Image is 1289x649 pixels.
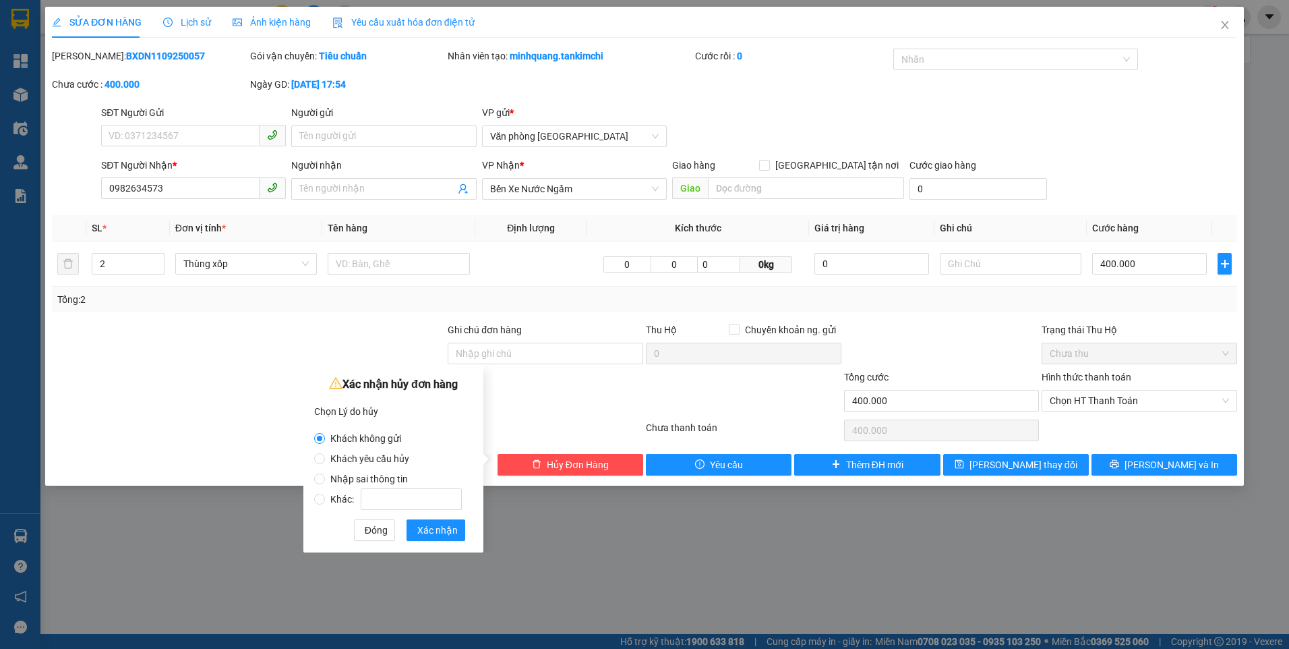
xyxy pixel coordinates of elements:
span: Thu Hộ [646,324,677,335]
div: Xác nhận hủy đơn hàng [314,374,473,395]
b: BXDN1109250057 [126,51,205,61]
label: Ghi chú đơn hàng [448,324,522,335]
span: Xác nhận [417,523,458,538]
b: 400.000 [104,79,140,90]
input: C [697,256,740,273]
input: Ghi chú đơn hàng [448,343,643,364]
input: Cước giao hàng [909,178,1047,200]
span: VP Nhận [482,160,520,171]
div: Cước rồi : [695,49,891,63]
span: Khách yêu cầu hủy [325,453,415,464]
label: Hình thức thanh toán [1042,372,1131,383]
span: user-add [458,184,469,194]
span: Định lượng [507,223,555,233]
span: Khách không gửi [325,433,407,444]
b: [DATE] 17:54 [291,79,346,90]
span: phone [267,130,278,140]
span: Thêm ĐH mới [846,457,903,472]
div: Người nhận [291,158,476,173]
span: Đơn vị tính [175,223,226,233]
span: delete [532,459,541,470]
div: Ngày GD: [250,77,446,92]
div: [PERSON_NAME]: [52,49,247,63]
input: VD: Bàn, Ghế [328,253,470,275]
img: icon [332,18,343,28]
div: SĐT Người Nhận [101,158,286,173]
span: Nhập sai thông tin [325,474,413,484]
span: 0kg [740,256,793,273]
span: plus [831,459,841,470]
label: Cước giao hàng [909,160,976,171]
span: Cước hàng [1092,223,1139,233]
span: printer [1110,459,1119,470]
input: D [603,256,651,273]
span: Giao hàng [672,160,715,171]
b: 0 [737,51,742,61]
span: [GEOGRAPHIC_DATA] tận nơi [770,158,904,173]
input: Dọc đường [708,177,905,199]
div: Chưa cước : [52,77,247,92]
button: deleteHủy Đơn Hàng [498,454,643,476]
div: Người gửi [291,105,476,120]
div: SĐT Người Gửi [101,105,286,120]
b: minhquang.tankimchi [510,51,603,61]
th: Ghi chú [934,215,1087,242]
span: Tổng cước [844,372,889,383]
span: Yêu cầu xuất hóa đơn điện tử [332,17,475,28]
span: [PERSON_NAME] thay đổi [969,457,1077,472]
span: Tên hàng [328,223,367,233]
span: Giao [672,177,708,199]
button: delete [57,253,79,275]
button: plusThêm ĐH mới [794,454,940,476]
span: SỬA ĐƠN HÀNG [52,17,142,28]
button: printer[PERSON_NAME] và In [1091,454,1237,476]
span: warning [329,376,342,390]
span: Hủy Đơn Hàng [547,457,609,472]
input: Khác: [361,488,462,510]
span: [PERSON_NAME] và In [1125,457,1219,472]
span: Chưa thu [1050,343,1229,364]
div: Trạng thái Thu Hộ [1042,322,1237,337]
span: Ảnh kiện hàng [233,17,311,28]
span: Đóng [365,523,388,538]
span: Kích thước [675,223,721,233]
div: VP gửi [482,105,667,120]
button: Close [1206,7,1244,45]
div: Chọn Lý do hủy [314,401,473,422]
span: picture [233,18,242,27]
button: exclamation-circleYêu cầu [646,454,791,476]
span: exclamation-circle [695,459,705,470]
span: save [955,459,964,470]
span: Lịch sử [163,17,211,28]
span: SL [92,223,102,233]
span: close [1220,20,1230,30]
span: Yêu cầu [710,457,743,472]
input: R [651,256,698,273]
span: Chọn HT Thanh Toán [1050,391,1229,411]
div: Nhân viên tạo: [448,49,692,63]
b: Tiêu chuẩn [319,51,367,61]
span: Văn phòng Đà Nẵng [490,126,659,146]
span: Khác: [325,494,467,505]
span: edit [52,18,61,27]
button: plus [1218,253,1232,275]
span: phone [267,182,278,193]
button: Đóng [354,519,395,541]
span: plus [1218,258,1231,269]
button: Xác nhận [407,519,465,541]
div: Tổng: 2 [57,292,498,307]
div: Gói vận chuyển: [250,49,446,63]
button: save[PERSON_NAME] thay đổi [943,454,1089,476]
span: Giá trị hàng [814,223,864,233]
span: Thùng xốp [183,254,309,274]
input: Ghi Chú [940,253,1082,275]
span: Bến Xe Nước Ngầm [490,179,659,199]
span: Chuyển khoản ng. gửi [740,322,841,337]
span: clock-circle [163,18,173,27]
div: Chưa thanh toán [644,420,843,444]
